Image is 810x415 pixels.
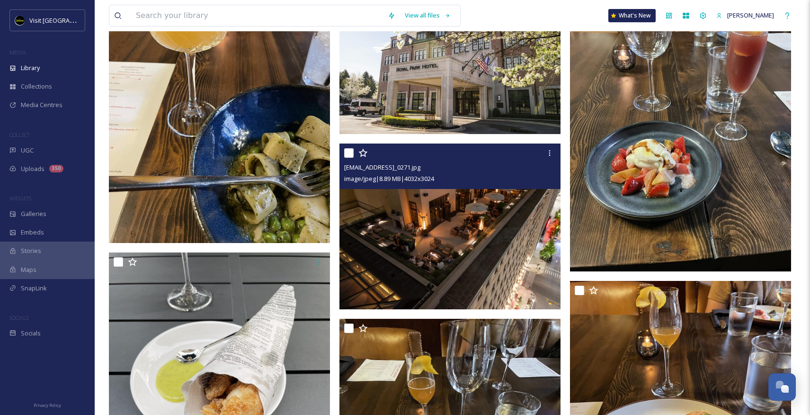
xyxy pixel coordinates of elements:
div: 350 [49,165,63,172]
span: Visit [GEOGRAPHIC_DATA] [29,16,103,25]
img: ext_1753133998.654678_cfalsettiphoto@gmail.com-DJI_0271.jpg [339,144,561,309]
span: Collections [21,82,52,91]
span: Galleries [21,209,46,218]
a: What's New [608,9,656,22]
span: Privacy Policy [34,402,61,408]
span: Library [21,63,40,72]
span: SnapLink [21,284,47,293]
span: COLLECT [9,131,30,138]
span: SOCIALS [9,314,28,321]
input: Search your library [131,5,383,26]
img: VISIT%20DETROIT%20LOGO%20-%20BLACK%20BACKGROUND.png [15,16,25,25]
span: UGC [21,146,34,155]
span: image/jpeg | 8.89 MB | 4032 x 3024 [344,174,434,183]
span: Embeds [21,228,44,237]
span: Maps [21,265,36,274]
span: [PERSON_NAME] [727,11,774,19]
span: Stories [21,246,41,255]
span: MEDIA [9,49,26,56]
a: View all files [400,6,455,25]
a: Privacy Policy [34,399,61,410]
span: Socials [21,329,41,338]
a: [PERSON_NAME] [712,6,779,25]
span: WIDGETS [9,195,31,202]
span: Media Centres [21,100,62,109]
span: [EMAIL_ADDRESS]_0271.jpg [344,163,420,171]
button: Open Chat [768,373,796,401]
span: Uploads [21,164,45,173]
